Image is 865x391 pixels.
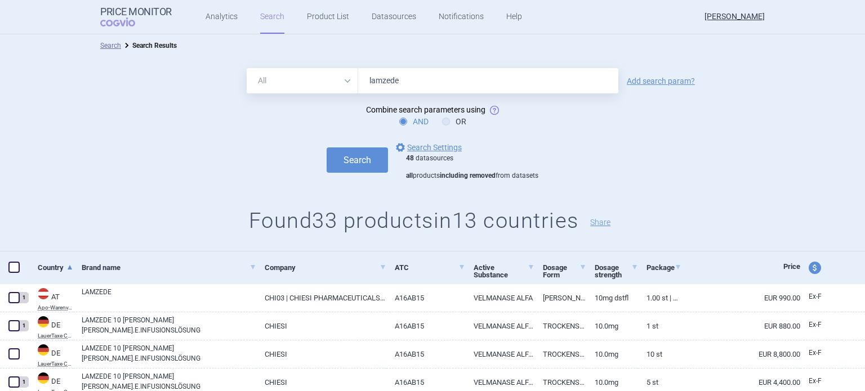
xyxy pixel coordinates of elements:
[82,343,256,363] a: LAMZEDE 10 [PERSON_NAME] [PERSON_NAME].E.INFUSIONSLÖSUNG
[121,40,177,51] li: Search Results
[442,116,466,127] label: OR
[265,254,386,281] a: Company
[100,6,172,28] a: Price MonitorCOGVIO
[465,340,534,368] a: VELMANASE ALFA 10 MG
[440,172,496,179] strong: including removed
[809,321,822,329] span: Ex-factory price
[386,284,466,312] a: A16AB15
[29,287,73,311] a: ATATApo-Warenv.III
[82,254,256,281] a: Brand name
[38,254,73,281] a: Country
[38,361,73,367] abbr: LauerTaxe CGM — Complex database for German drug information provided by commercial provider CGM ...
[38,288,49,299] img: Austria
[100,40,121,51] li: Search
[783,262,800,271] span: Price
[474,254,534,289] a: Active Substance
[465,312,534,340] a: VELMANASE ALFA 10 MG
[38,316,49,327] img: Germany
[534,340,586,368] a: TROCKENSUBSTANZ OHNE LÖSUNGSMITTEL
[809,349,822,357] span: Ex-factory price
[590,218,610,226] button: Share
[386,340,466,368] a: A16AB15
[681,284,800,312] a: EUR 990.00
[19,376,29,388] div: 1
[800,317,842,334] a: Ex-F
[100,42,121,50] a: Search
[406,154,414,162] strong: 48
[638,340,681,368] a: 10 St
[627,77,695,85] a: Add search param?
[586,284,638,312] a: 10MG DSTFL
[19,320,29,331] div: 1
[586,312,638,340] a: 10.0mg
[800,373,842,390] a: Ex-F
[82,315,256,335] a: LAMZEDE 10 [PERSON_NAME] [PERSON_NAME].E.INFUSIONSLÖSUNG
[809,377,822,385] span: Ex-factory price
[395,254,466,281] a: ATC
[38,344,49,356] img: Germany
[256,284,386,312] a: CHI03 | CHIESI PHARMACEUTICALS GM
[132,42,177,50] strong: Search Results
[406,154,538,181] div: datasources products from datasets
[399,116,429,127] label: AND
[38,372,49,384] img: Germany
[681,340,800,368] a: EUR 8,800.00
[386,312,466,340] a: A16AB15
[638,312,681,340] a: 1 St
[394,141,462,154] a: Search Settings
[100,17,151,26] span: COGVIO
[19,292,29,303] div: 1
[38,305,73,311] abbr: Apo-Warenv.III — Apothekerverlag Warenverzeichnis. Online database developed by the Österreichisc...
[595,254,638,289] a: Dosage strength
[29,315,73,339] a: DEDELauerTaxe CGM
[366,105,485,114] span: Combine search parameters using
[100,6,172,17] strong: Price Monitor
[465,284,534,312] a: VELMANASE ALFA
[534,284,586,312] a: [PERSON_NAME] [PERSON_NAME].E.INF-LSG
[800,289,842,305] a: Ex-F
[256,312,386,340] a: CHIESI
[800,345,842,362] a: Ex-F
[646,254,681,281] a: Package
[38,333,73,339] abbr: LauerTaxe CGM — Complex database for German drug information provided by commercial provider CGM ...
[82,287,256,307] a: LAMZEDE
[256,340,386,368] a: CHIESI
[681,312,800,340] a: EUR 880.00
[29,343,73,367] a: DEDELauerTaxe CGM
[543,254,586,289] a: Dosage Form
[327,147,388,173] button: Search
[406,172,413,179] strong: all
[586,340,638,368] a: 10.0mg
[638,284,681,312] a: 1.00 ST | Stück
[534,312,586,340] a: TROCKENSUBSTANZ OHNE LÖSUNGSMITTEL
[809,293,822,300] span: Ex-factory price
